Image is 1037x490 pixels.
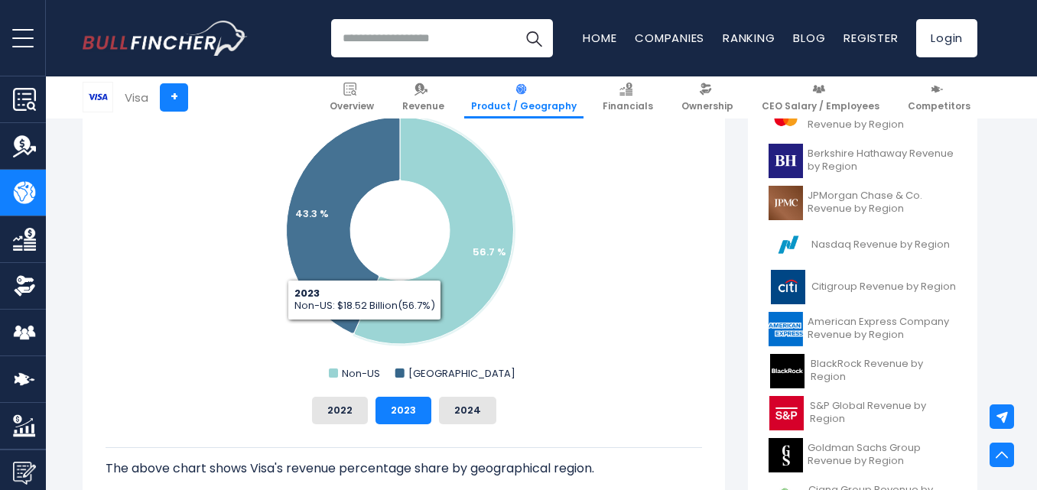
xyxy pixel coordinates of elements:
a: American Express Company Revenue by Region [759,308,966,350]
img: MA logo [769,102,803,136]
a: Ownership [675,76,740,118]
img: BLK logo [769,354,806,388]
a: Product / Geography [464,76,584,118]
button: 2024 [439,397,496,424]
img: GS logo [769,438,803,472]
a: Revenue [395,76,451,118]
span: Berkshire Hathaway Revenue by Region [808,148,957,174]
span: Nasdaq Revenue by Region [811,239,950,251]
img: NDAQ logo [769,228,807,262]
img: BRK-B logo [769,144,803,178]
a: Register [844,30,898,46]
img: JPM logo [769,186,803,220]
a: S&P Global Revenue by Region [759,392,966,434]
img: V logo [83,83,112,112]
a: Nasdaq Revenue by Region [759,224,966,266]
span: Overview [330,100,374,112]
span: Financials [603,100,653,112]
a: + [160,83,188,112]
span: Competitors [908,100,970,112]
a: Citigroup Revenue by Region [759,266,966,308]
a: Overview [323,76,381,118]
span: S&P Global Revenue by Region [810,400,957,426]
p: The above chart shows Visa's revenue percentage share by geographical region. [106,459,702,478]
a: CEO Salary / Employees [755,76,886,118]
span: JPMorgan Chase & Co. Revenue by Region [808,190,957,216]
img: SPGI logo [769,396,805,430]
img: Bullfincher logo [83,21,248,56]
a: Berkshire Hathaway Revenue by Region [759,140,966,182]
a: Financials [596,76,660,118]
a: Companies [635,30,704,46]
a: Ranking [723,30,775,46]
a: Login [916,19,977,57]
a: Blog [793,30,825,46]
span: CEO Salary / Employees [762,100,879,112]
text: 43.3 % [295,206,329,221]
span: Goldman Sachs Group Revenue by Region [808,442,957,468]
text: 56.7 % [473,245,506,259]
a: BlackRock Revenue by Region [759,350,966,392]
span: Ownership [681,100,733,112]
button: 2023 [375,397,431,424]
img: AXP logo [769,312,803,346]
span: BlackRock Revenue by Region [811,358,957,384]
a: Goldman Sachs Group Revenue by Region [759,434,966,476]
text: [GEOGRAPHIC_DATA] [408,366,515,381]
span: Mastercard Incorporated Revenue by Region [808,105,957,131]
text: Non-US [342,366,380,381]
span: Revenue [402,100,444,112]
img: Ownership [13,274,36,297]
div: Visa [125,89,148,106]
a: Go to homepage [83,21,247,56]
button: Search [515,19,553,57]
img: C logo [769,270,807,304]
span: Product / Geography [471,100,577,112]
span: American Express Company Revenue by Region [808,316,957,342]
a: JPMorgan Chase & Co. Revenue by Region [759,182,966,224]
span: Citigroup Revenue by Region [811,281,956,294]
svg: Visa's Revenue Share by Region [106,79,702,385]
a: Home [583,30,616,46]
a: Competitors [901,76,977,118]
a: Mastercard Incorporated Revenue by Region [759,98,966,140]
button: 2022 [312,397,368,424]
